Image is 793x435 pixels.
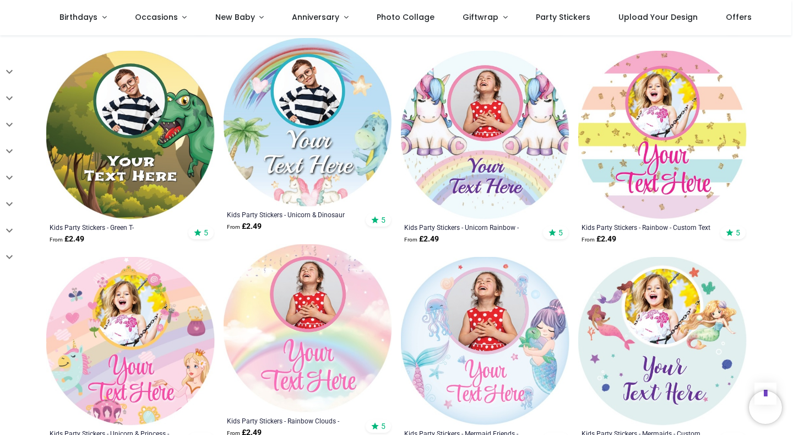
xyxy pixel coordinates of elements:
span: From [404,237,417,243]
span: Giftwrap [463,12,498,23]
a: Kids Party Stickers - Unicorn Rainbow - Custom Text [404,223,534,232]
span: From [50,30,63,36]
img: Personalised Kids Party Stickers - Mermaids - Custom Text - 1 Photo [578,257,747,426]
span: 5 [558,228,563,238]
strong: £ 2.49 [50,234,84,245]
img: Personalised Kids Party Stickers - Unicorn & Dinosaur Friends - Custom Text - 1 Photo [224,38,392,207]
strong: £ 2.49 [582,234,616,245]
span: Occasions [135,12,178,23]
span: Anniversary [292,12,339,23]
span: Party Stickers [536,12,590,23]
span: New Baby [215,12,255,23]
img: Personalised Kids Party Stickers - Green T-Rex Dinosaur - Custom Text - 1 Photo [46,51,215,219]
a: Kids Party Stickers - Rainbow Clouds - Custom Text [227,416,356,425]
img: Personalised Kids Party Stickers - Unicorn & Princess - Custom Text - 1 Photo [46,257,215,426]
span: From [404,30,417,36]
a: Kids Party Stickers - Rainbow - Custom Text [582,223,711,232]
span: 5 [381,421,385,431]
span: 5 [204,228,208,238]
img: Personalised Kids Party Stickers - Rainbow - Custom Text - 1 Photo [578,51,747,219]
span: Birthdays [59,12,97,23]
iframe: Brevo live chat [749,391,782,424]
span: 5 [381,215,385,225]
span: Offers [726,12,752,23]
a: Kids Party Stickers - Unicorn & Dinosaur Friends - Custom Text [227,210,356,219]
img: Personalised Kids Party Stickers - Unicorn Rainbow - Custom Text - 1 Photo [401,51,569,219]
a: Kids Party Stickers - Green T-[PERSON_NAME] Dinosaur - Custom Text [50,223,179,232]
span: Upload Your Design [618,12,698,23]
strong: £ 2.49 [404,234,439,245]
span: From [582,237,595,243]
img: Personalised Kids Party Stickers - Mermaid Friends - Custom Text - 1 Photo [401,257,569,426]
span: From [227,224,240,230]
strong: £ 2.49 [227,221,262,232]
img: Personalised Kids Party Stickers - Rainbow Clouds - Custom Text - 1 Photo [224,244,392,413]
span: From [582,30,595,36]
span: From [50,237,63,243]
span: 5 [736,228,740,238]
span: Photo Collage [377,12,434,23]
